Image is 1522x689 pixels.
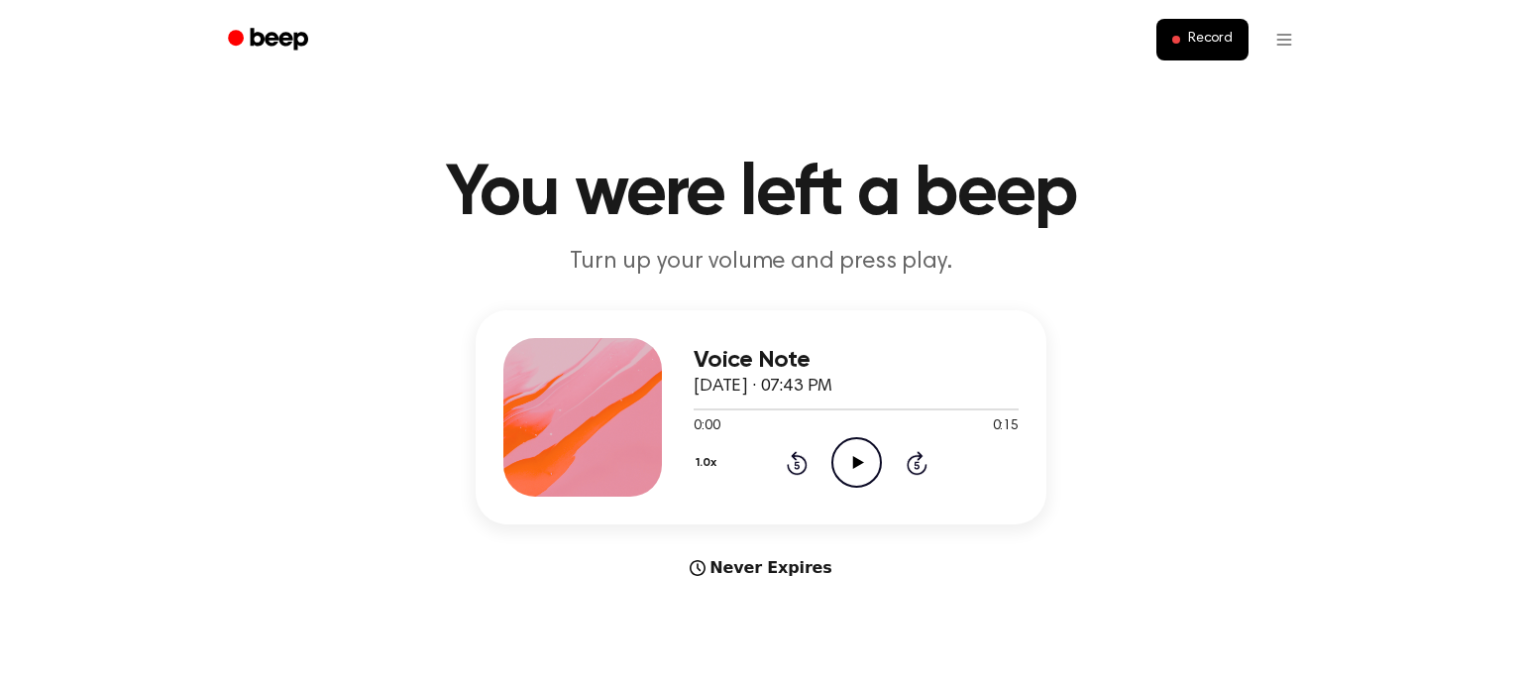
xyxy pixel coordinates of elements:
span: 0:00 [694,416,719,437]
span: 0:15 [993,416,1019,437]
button: Open menu [1260,16,1308,63]
div: Never Expires [476,556,1046,580]
span: Record [1188,31,1233,49]
button: Record [1156,19,1249,60]
h1: You were left a beep [254,159,1268,230]
span: [DATE] · 07:43 PM [694,378,832,396]
a: Beep [214,21,326,59]
button: 1.0x [694,446,723,480]
h3: Voice Note [694,347,1019,374]
p: Turn up your volume and press play. [380,246,1141,279]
